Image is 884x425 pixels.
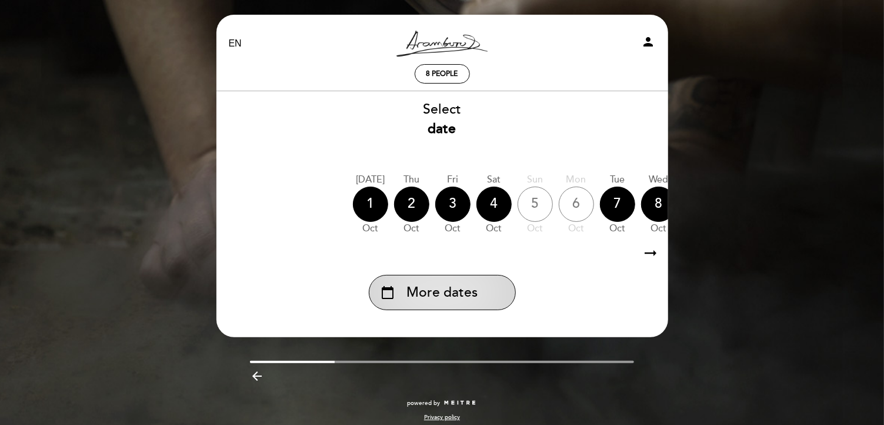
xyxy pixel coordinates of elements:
[424,413,460,421] a: Privacy policy
[476,187,512,222] div: 4
[559,173,594,187] div: Mon
[443,400,477,406] img: MEITRE
[600,173,635,187] div: Tue
[600,187,635,222] div: 7
[641,173,676,187] div: Wed
[353,173,388,187] div: [DATE]
[428,121,456,137] b: date
[642,241,660,266] i: arrow_right_alt
[250,369,264,383] i: arrow_backward
[426,69,458,78] span: 8 people
[408,399,477,407] a: powered by
[641,187,676,222] div: 8
[642,35,656,53] button: person
[353,187,388,222] div: 1
[435,187,471,222] div: 3
[476,173,512,187] div: Sat
[394,222,429,235] div: Oct
[518,187,553,222] div: 5
[216,100,669,139] div: Select
[559,187,594,222] div: 6
[381,283,395,303] i: calendar_today
[559,222,594,235] div: Oct
[394,187,429,222] div: 2
[435,173,471,187] div: Fri
[435,222,471,235] div: Oct
[518,173,553,187] div: Sun
[518,222,553,235] div: Oct
[369,28,516,60] a: Aramburu Resto
[394,173,429,187] div: Thu
[600,222,635,235] div: Oct
[642,35,656,49] i: person
[476,222,512,235] div: Oct
[406,283,478,303] span: More dates
[641,222,676,235] div: Oct
[353,222,388,235] div: Oct
[408,399,441,407] span: powered by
